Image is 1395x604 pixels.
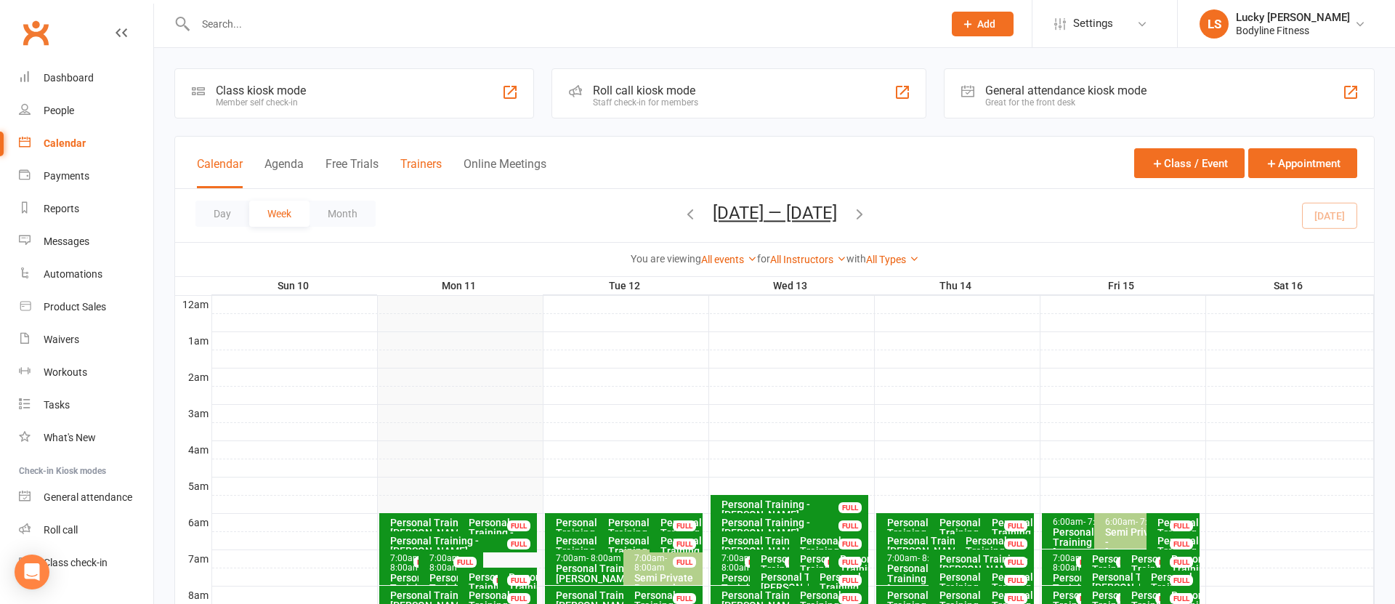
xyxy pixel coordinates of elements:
[846,253,866,265] strong: with
[1040,277,1205,295] th: Fri 15
[389,518,519,538] div: Personal Training - [PERSON_NAME]
[507,539,530,549] div: FULL
[19,160,153,193] a: Payments
[468,572,519,603] div: Personal Training - [PERSON_NAME]
[673,557,696,568] div: FULL
[19,94,153,127] a: People
[400,157,442,188] button: Trainers
[1091,572,1182,592] div: Personal Training - [PERSON_NAME]
[175,586,211,604] th: 8am
[19,547,153,579] a: Class kiosk mode
[216,84,306,97] div: Class kiosk mode
[745,557,768,568] div: FULL
[44,235,89,247] div: Messages
[838,520,862,531] div: FULL
[721,554,772,573] div: 7:00am
[191,14,933,34] input: Search...
[593,84,698,97] div: Roll call kiosk mode
[1004,539,1027,549] div: FULL
[17,15,54,51] a: Clubworx
[673,539,696,549] div: FULL
[175,404,211,422] th: 3am
[634,554,700,573] div: 7:00am
[918,553,953,563] span: - 8:00am
[468,518,534,548] div: Personal Training - [PERSON_NAME]
[44,170,89,182] div: Payments
[44,366,87,378] div: Workouts
[464,157,546,188] button: Online Meetings
[195,201,249,227] button: Day
[429,573,480,603] div: Personal Training - [PERSON_NAME]
[785,557,808,568] div: FULL
[1170,520,1193,531] div: FULL
[757,253,770,265] strong: for
[721,536,851,556] div: Personal Training - [PERSON_NAME]
[886,554,964,563] div: 7:00am
[586,553,621,563] span: - 8:00am
[44,399,70,411] div: Tasks
[249,201,310,227] button: Week
[1104,527,1182,568] div: Semi Private PT - [PERSON_NAME], [PERSON_NAME]
[607,536,685,566] div: Personal Training - [PERSON_NAME]
[799,536,865,566] div: Personal Training - [PERSON_NAME]
[631,253,701,265] strong: You are viewing
[1073,7,1113,40] span: Settings
[19,291,153,323] a: Product Sales
[1004,575,1027,586] div: FULL
[673,520,696,531] div: FULL
[838,502,862,513] div: FULL
[264,157,304,188] button: Agenda
[175,440,211,459] th: 4am
[175,295,211,313] th: 12am
[1091,554,1143,584] div: Personal Training - [PERSON_NAME]
[1131,554,1182,584] div: Personal Training - [PERSON_NAME]
[1155,593,1178,604] div: FULL
[429,553,462,573] span: - 8:00am
[19,62,153,94] a: Dashboard
[866,254,919,265] a: All Types
[708,277,874,295] th: Wed 13
[310,201,376,227] button: Month
[721,518,865,538] div: Personal Training - [PERSON_NAME]
[838,539,862,549] div: FULL
[991,518,1030,558] div: Personal Training - [PERSON_NAME]
[44,301,106,313] div: Product Sales
[15,555,49,589] div: Open Intercom Messenger
[1076,593,1099,604] div: FULL
[1052,518,1130,527] div: 6:00am
[1053,553,1085,573] span: - 8:00am
[939,572,1016,603] div: Personal Training - [PERSON_NAME]
[886,536,1016,556] div: Personal Training - [PERSON_NAME]
[1104,518,1182,527] div: 6:00am
[175,513,211,531] th: 6am
[543,277,708,295] th: Tue 12
[838,593,862,604] div: FULL
[939,518,1016,548] div: Personal Training - [PERSON_NAME]
[19,225,153,258] a: Messages
[507,520,530,531] div: FULL
[1248,148,1357,178] button: Appointment
[1170,557,1193,568] div: FULL
[760,572,851,592] div: Personal Training - [PERSON_NAME]
[713,203,837,223] button: [DATE] — [DATE]
[721,553,754,573] span: - 8:00am
[874,277,1040,295] th: Thu 14
[1116,557,1139,568] div: FULL
[1076,557,1099,568] div: FULL
[1052,527,1130,557] div: Personal Training - [PERSON_NAME]
[389,554,441,573] div: 7:00am
[44,432,96,443] div: What's New
[19,389,153,422] a: Tasks
[1157,518,1196,558] div: Personal Training - [PERSON_NAME]
[175,477,211,495] th: 5am
[886,563,964,594] div: Personal Training - [PERSON_NAME]
[175,549,211,568] th: 7am
[507,575,530,586] div: FULL
[19,514,153,547] a: Roll call
[19,193,153,225] a: Reports
[44,557,108,568] div: Class check-in
[19,323,153,356] a: Waivers
[1083,517,1118,527] span: - 7:00am
[886,518,964,548] div: Personal Training - [PERSON_NAME]
[44,203,79,214] div: Reports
